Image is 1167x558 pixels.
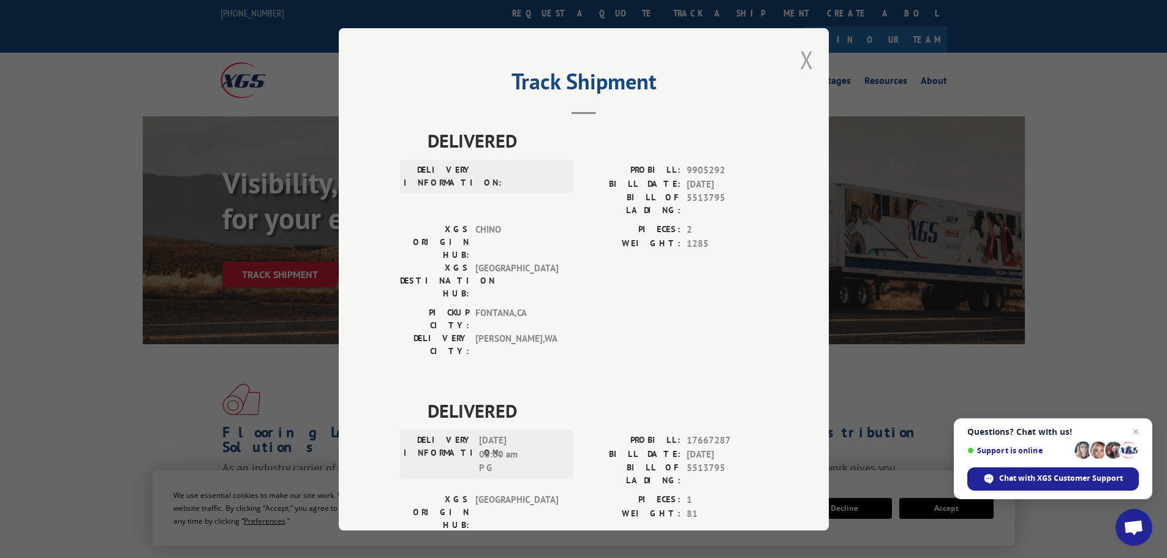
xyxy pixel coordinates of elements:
label: XGS ORIGIN HUB: [400,223,469,262]
label: WEIGHT: [584,507,681,521]
label: BILL OF LADING: [584,191,681,217]
label: PIECES: [584,493,681,507]
span: [GEOGRAPHIC_DATA] [475,493,558,532]
label: DELIVERY CITY: [400,332,469,358]
span: 5513795 [687,191,768,217]
span: Questions? Chat with us! [967,427,1139,437]
label: DELIVERY INFORMATION: [404,434,473,475]
label: XGS DESTINATION HUB: [400,262,469,300]
span: 1285 [687,236,768,251]
span: 9905292 [687,164,768,178]
label: PROBILL: [584,434,681,448]
label: BILL DATE: [584,447,681,461]
button: Close modal [800,43,814,76]
span: 2 [687,223,768,237]
label: BILL DATE: [584,177,681,191]
label: XGS ORIGIN HUB: [400,493,469,532]
span: 81 [687,507,768,521]
span: Support is online [967,446,1070,455]
label: PIECES: [584,223,681,237]
span: DELIVERED [428,127,768,154]
label: BILL OF LADING: [584,461,681,487]
span: 17667287 [687,434,768,448]
span: [DATE] 06:00 am P G [479,434,562,475]
label: PROBILL: [584,164,681,178]
span: [DATE] [687,177,768,191]
label: WEIGHT: [584,236,681,251]
div: Chat with XGS Customer Support [967,467,1139,491]
span: [GEOGRAPHIC_DATA] [475,262,558,300]
span: Chat with XGS Customer Support [999,473,1123,484]
span: [DATE] [687,447,768,461]
span: [PERSON_NAME] , WA [475,332,558,358]
span: FONTANA , CA [475,306,558,332]
label: DELIVERY INFORMATION: [404,164,473,189]
span: CHINO [475,223,558,262]
h2: Track Shipment [400,73,768,96]
div: Open chat [1116,509,1152,546]
span: 5513795 [687,461,768,487]
span: Close chat [1128,424,1143,439]
span: 1 [687,493,768,507]
span: DELIVERED [428,397,768,424]
label: PICKUP CITY: [400,306,469,332]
